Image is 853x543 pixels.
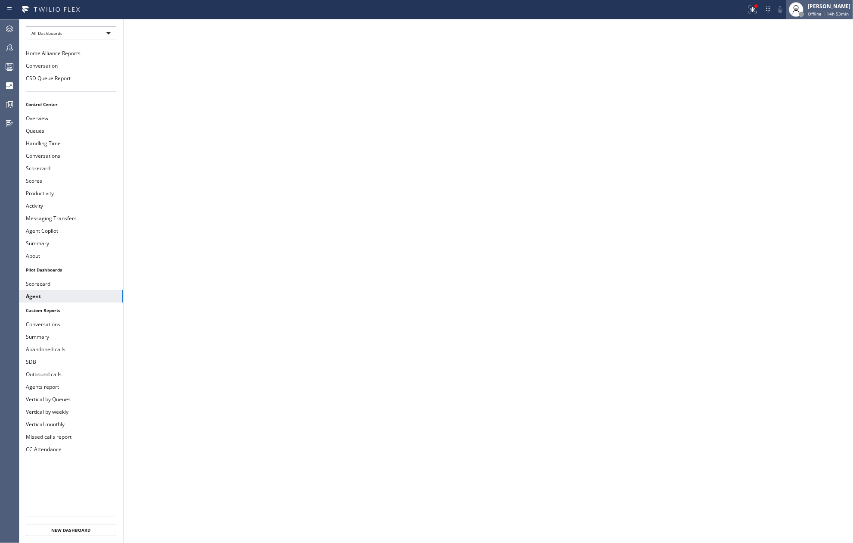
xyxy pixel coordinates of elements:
[124,19,853,543] iframe: dashboard_8347c879a859
[19,47,123,59] button: Home Alliance Reports
[774,3,786,16] button: Mute
[26,26,116,40] div: All Dashboards
[19,212,123,225] button: Messaging Transfers
[19,368,123,381] button: Outbound calls
[19,237,123,250] button: Summary
[19,278,123,290] button: Scorecard
[19,99,123,110] li: Control Center
[19,264,123,275] li: Pilot Dashboards
[19,175,123,187] button: Scores
[19,187,123,200] button: Productivity
[19,318,123,331] button: Conversations
[19,356,123,368] button: SDB
[19,112,123,125] button: Overview
[19,250,123,262] button: About
[19,162,123,175] button: Scorecard
[19,381,123,393] button: Agents report
[26,524,116,536] button: New Dashboard
[19,72,123,84] button: CSD Queue Report
[19,406,123,418] button: Vertical by weekly
[808,3,850,10] div: [PERSON_NAME]
[19,305,123,316] li: Custom Reports
[19,418,123,431] button: Vertical monthly
[19,343,123,356] button: Abandoned calls
[19,431,123,443] button: Missed calls report
[19,225,123,237] button: Agent Copilot
[19,150,123,162] button: Conversations
[808,11,849,17] span: Offline | 14h 53min
[19,59,123,72] button: Conversation
[19,290,123,303] button: Agent
[19,443,123,456] button: CC Attendance
[19,393,123,406] button: Vertical by Queues
[19,137,123,150] button: Handling Time
[19,331,123,343] button: Summary
[19,200,123,212] button: Activity
[19,125,123,137] button: Queues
